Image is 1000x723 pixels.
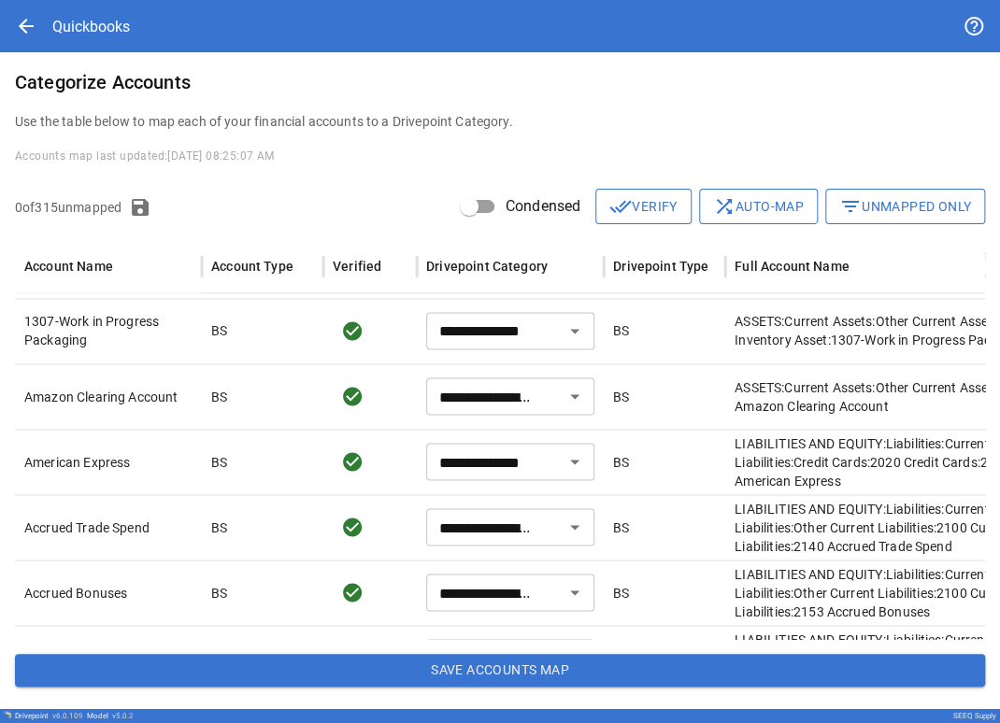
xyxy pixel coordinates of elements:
[333,259,381,274] div: Verified
[52,712,83,720] span: v 6.0.109
[15,67,985,97] h6: Categorize Accounts
[613,259,708,274] div: Drivepoint Type
[211,387,227,405] p: BS
[112,712,134,720] span: v 5.0.2
[4,711,11,718] img: Drivepoint
[211,259,293,274] div: Account Type
[562,318,588,344] button: Open
[15,149,275,163] span: Accounts map last updated: [DATE] 08:25:07 AM
[15,654,985,688] button: Save Accounts Map
[613,321,629,340] p: BS
[613,387,629,405] p: BS
[562,448,588,475] button: Open
[211,583,227,602] p: BS
[562,383,588,409] button: Open
[426,259,548,274] div: Drivepoint Category
[211,321,227,340] p: BS
[24,312,193,349] p: 1307-Work in Progress Packaging
[609,195,632,218] span: done_all
[87,712,134,720] div: Model
[613,452,629,471] p: BS
[595,189,691,224] button: Verify
[52,18,130,35] div: Quickbooks
[15,15,37,37] span: arrow_back
[15,712,83,720] div: Drivepoint
[735,259,850,274] div: Full Account Name
[825,189,985,224] button: Unmapped Only
[15,198,121,217] p: 0 of 315 unmapped
[211,517,227,536] p: BS
[562,579,588,605] button: Open
[15,112,985,131] p: Use the table below to map each of your financial accounts to a Drivepoint Category.
[699,189,818,224] button: Auto-map
[613,517,629,536] p: BS
[24,517,193,536] p: Accrued Trade Spend
[506,195,580,218] span: Condensed
[24,259,113,274] div: Account Name
[613,583,629,602] p: BS
[562,514,588,540] button: Open
[24,452,193,471] p: American Express
[713,195,736,218] span: shuffle
[24,387,193,405] p: Amazon Clearing Account
[953,712,996,720] div: SEEQ Supply
[211,452,227,471] p: BS
[24,583,193,602] p: Accrued Bonuses
[839,195,862,218] span: filter_list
